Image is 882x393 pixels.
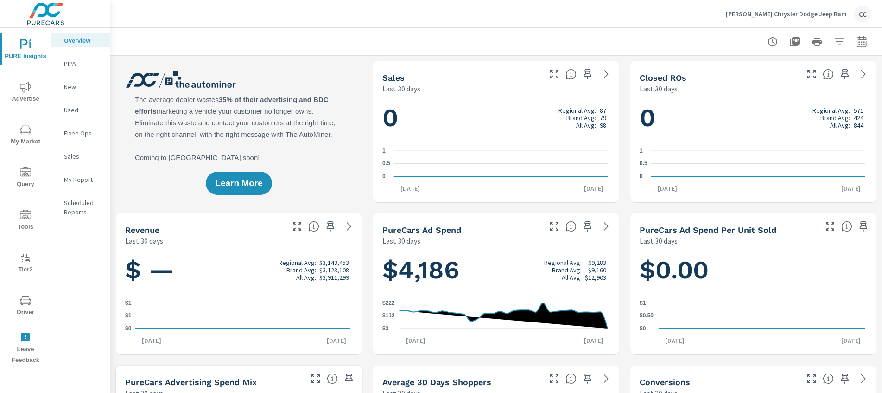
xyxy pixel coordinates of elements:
button: Select Date Range [852,32,871,51]
p: 424 [854,114,863,122]
p: Regional Avg: [812,107,850,114]
p: Regional Avg: [558,107,596,114]
span: Learn More [215,179,262,187]
p: Brand Avg: [552,266,582,274]
p: [PERSON_NAME] Chrysler Dodge Jeep Ram [726,10,847,18]
span: Save this to your personalized report [580,219,595,234]
div: Scheduled Reports [51,196,110,219]
p: Regional Avg: [279,259,316,266]
div: Sales [51,149,110,163]
span: This table looks at how you compare to the amount of budget you spend per channel as opposed to y... [327,373,338,384]
text: 1 [382,148,386,154]
p: $3,911,299 [319,274,349,281]
p: 571 [854,107,863,114]
button: Make Fullscreen [308,371,323,386]
text: 0 [640,173,643,180]
h5: Revenue [125,225,159,235]
h1: 0 [640,102,867,134]
text: $1 [640,300,646,306]
h5: PureCars Advertising Spend Mix [125,377,257,387]
span: Save this to your personalized report [838,67,852,82]
text: 0 [382,173,386,180]
p: Brand Avg: [566,114,596,122]
span: Save this to your personalized report [580,67,595,82]
h1: $0.00 [640,254,867,286]
p: 87 [600,107,606,114]
text: $1 [125,300,132,306]
p: All Avg: [830,122,850,129]
h5: Conversions [640,377,690,387]
p: [DATE] [394,184,426,193]
span: Save this to your personalized report [838,371,852,386]
button: Learn More [206,172,272,195]
text: $0 [640,325,646,332]
a: See more details in report [342,219,356,234]
p: [DATE] [651,184,684,193]
p: Overview [64,36,102,45]
h5: PureCars Ad Spend Per Unit Sold [640,225,776,235]
span: A rolling 30 day total of daily Shoppers on the dealership website, averaged over the selected da... [565,373,577,384]
p: Used [64,105,102,115]
a: See more details in report [856,67,871,82]
p: PIPA [64,59,102,68]
p: $9,160 [588,266,606,274]
a: See more details in report [856,371,871,386]
p: $9,283 [588,259,606,266]
p: [DATE] [835,184,867,193]
button: Make Fullscreen [804,67,819,82]
h1: 0 [382,102,610,134]
span: Number of vehicles sold by the dealership over the selected date range. [Source: This data is sou... [565,69,577,80]
a: See more details in report [599,67,614,82]
p: [DATE] [135,336,168,345]
span: The number of dealer-specified goals completed by a visitor. [Source: This data is provided by th... [823,373,834,384]
text: $1 [125,313,132,319]
text: $3 [382,325,389,332]
p: Regional Avg: [544,259,582,266]
div: PIPA [51,57,110,71]
p: [DATE] [400,336,432,345]
button: Make Fullscreen [547,371,562,386]
text: $222 [382,300,395,306]
h1: $ — [125,254,353,286]
div: New [51,80,110,94]
span: Query [3,167,48,190]
p: [DATE] [320,336,353,345]
h5: PureCars Ad Spend [382,225,461,235]
p: [DATE] [835,336,867,345]
span: Average cost of advertising per each vehicle sold at the dealer over the selected date range. The... [841,221,852,232]
button: Make Fullscreen [804,371,819,386]
span: Number of Repair Orders Closed by the selected dealership group over the selected time range. [So... [823,69,834,80]
text: 1 [640,148,643,154]
button: Make Fullscreen [547,67,562,82]
a: See more details in report [599,219,614,234]
span: Tier2 [3,252,48,275]
span: Advertise [3,82,48,104]
p: Last 30 days [382,83,420,94]
span: Save this to your personalized report [856,219,871,234]
p: Scheduled Reports [64,198,102,217]
p: $3,123,108 [319,266,349,274]
button: Make Fullscreen [547,219,562,234]
h1: $4,186 [382,254,610,286]
text: $0 [125,325,132,332]
p: [DATE] [577,336,610,345]
div: My Report [51,173,110,187]
div: nav menu [0,28,51,369]
p: 98 [600,122,606,129]
p: [DATE] [577,184,610,193]
p: Sales [64,152,102,161]
span: Save this to your personalized report [342,371,356,386]
p: 79 [600,114,606,122]
a: See more details in report [599,371,614,386]
text: 0.5 [382,161,390,167]
text: $112 [382,313,395,319]
p: All Avg: [296,274,316,281]
span: Leave Feedback [3,332,48,366]
div: CC [854,6,871,22]
p: Fixed Ops [64,129,102,138]
p: All Avg: [562,274,582,281]
p: All Avg: [576,122,596,129]
span: Save this to your personalized report [580,371,595,386]
span: Tools [3,210,48,232]
h5: Sales [382,73,405,83]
